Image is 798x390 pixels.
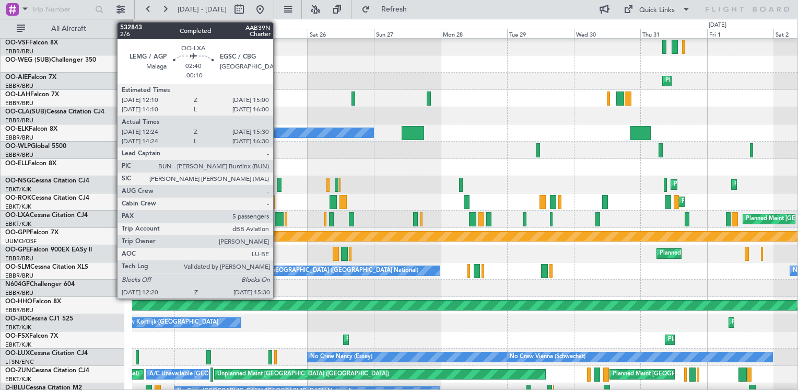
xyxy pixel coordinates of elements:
div: Sun 27 [374,29,440,38]
div: Sat 26 [308,29,374,38]
a: EBBR/BRU [5,289,33,297]
a: OO-ZUNCessna Citation CJ4 [5,368,89,374]
div: No Crew Vienna (Schwechat) [510,349,585,365]
a: EBBR/BRU [5,272,33,280]
span: OO-JID [5,316,27,322]
a: OO-ELLFalcon 8X [5,160,56,167]
button: Quick Links [618,1,696,18]
span: OO-CLA(SUB) [5,109,46,115]
a: EBKT/KJK [5,186,31,193]
div: Thu 31 [640,29,707,38]
span: All Aircraft [27,25,110,32]
a: EBBR/BRU [5,99,33,107]
span: [DATE] - [DATE] [178,5,227,14]
a: UUMO/OSF [5,237,37,245]
a: OO-VSFFalcon 8X [5,40,58,46]
div: Thu 24 [174,29,241,38]
a: EBKT/KJK [5,375,31,383]
span: OO-ELK [5,126,29,132]
a: OO-LUXCessna Citation CJ4 [5,350,88,357]
span: OO-LXA [5,212,30,219]
div: Planned Maint Milan (Linate) [194,142,269,158]
a: N604GFChallenger 604 [5,281,75,288]
span: N604GF [5,281,30,288]
span: Refresh [372,6,416,13]
a: OO-FSXFalcon 7X [5,333,58,339]
span: OO-LAH [5,91,30,98]
button: All Aircraft [11,20,113,37]
div: No Crew Nancy (Essey) [310,349,372,365]
span: OO-GPE [5,247,30,253]
a: EBBR/BRU [5,117,33,124]
span: OO-AIE [5,74,28,81]
input: Trip Number [32,2,92,17]
span: OO-WLP [5,143,31,150]
div: Planned Maint Kortrijk-[GEOGRAPHIC_DATA] [668,332,790,348]
div: [DATE] [134,21,152,30]
span: OO-LUX [5,350,30,357]
a: OO-ROKCessna Citation CJ4 [5,195,89,201]
div: No Crew Kortrijk-[GEOGRAPHIC_DATA] [111,315,218,330]
span: OO-FSX [5,333,29,339]
a: LFSN/ENC [5,358,34,366]
div: [DATE] [709,21,726,30]
div: Mon 28 [441,29,507,38]
a: OO-SLMCessna Citation XLS [5,264,88,270]
div: Wed 23 [108,29,174,38]
div: Tue 29 [507,29,573,38]
a: OO-GPPFalcon 7X [5,230,58,236]
a: EBBR/BRU [5,82,33,90]
a: OO-GPEFalcon 900EX EASy II [5,247,92,253]
span: OO-VSF [5,40,29,46]
span: OO-WEG (SUB) [5,57,51,63]
div: Fri 25 [241,29,307,38]
a: OO-LAHFalcon 7X [5,91,59,98]
button: Refresh [357,1,419,18]
a: EBBR/BRU [5,134,33,142]
div: A/C Unavailable [GEOGRAPHIC_DATA] ([GEOGRAPHIC_DATA] National) [149,366,344,382]
a: EBKT/KJK [5,220,31,228]
a: EBBR/BRU [5,48,33,55]
a: EBBR/BRU [5,255,33,262]
a: OO-HHOFalcon 8X [5,299,61,305]
span: OO-ROK [5,195,31,201]
span: OO-HHO [5,299,32,305]
span: OO-NSG [5,178,31,184]
a: OO-WEG (SUB)Challenger 350 [5,57,96,63]
div: Planned Maint Kortrijk-[GEOGRAPHIC_DATA] [674,177,795,192]
a: OO-ELKFalcon 8X [5,126,57,132]
span: OO-ELL [5,160,28,167]
a: OO-NSGCessna Citation CJ4 [5,178,89,184]
a: OO-CLA(SUB)Cessna Citation CJ4 [5,109,104,115]
a: OO-WLPGlobal 5500 [5,143,66,150]
a: OO-AIEFalcon 7X [5,74,56,81]
div: Unplanned Maint [GEOGRAPHIC_DATA] ([GEOGRAPHIC_DATA]) [217,366,389,382]
a: EBKT/KJK [5,203,31,211]
a: EBKT/KJK [5,324,31,331]
div: Wed 30 [574,29,640,38]
span: OO-SLM [5,264,30,270]
div: Planned Maint Kortrijk-[GEOGRAPHIC_DATA] [346,332,468,348]
a: OO-LXACessna Citation CJ4 [5,212,88,219]
a: EBKT/KJK [5,341,31,349]
a: EBBR/BRU [5,151,33,159]
a: OO-JIDCessna CJ1 525 [5,316,73,322]
div: Fri 1 [707,29,773,38]
span: OO-ZUN [5,368,31,374]
div: No Crew [GEOGRAPHIC_DATA] ([GEOGRAPHIC_DATA] National) [243,263,418,279]
a: EBBR/BRU [5,306,33,314]
div: Quick Links [639,5,675,16]
span: OO-GPP [5,230,30,236]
